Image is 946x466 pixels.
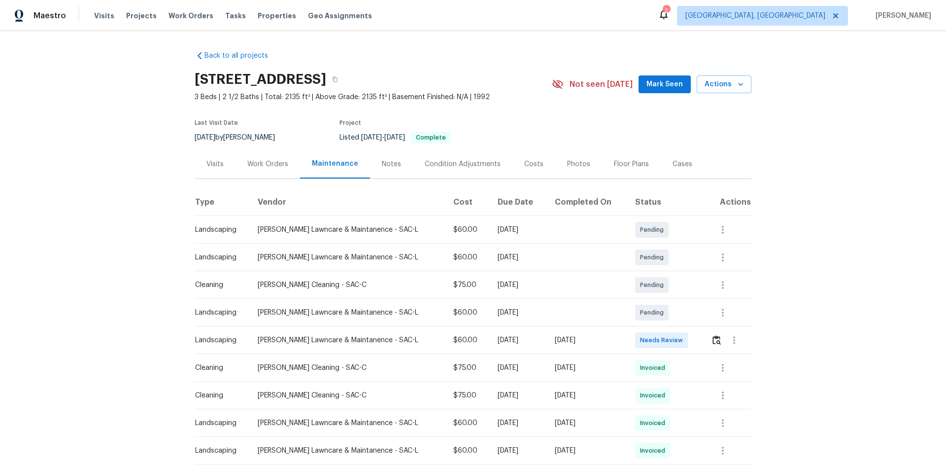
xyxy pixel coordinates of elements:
div: Cleaning [195,363,242,373]
div: Notes [382,159,401,169]
div: Photos [567,159,590,169]
div: Landscaping [195,335,242,345]
span: Listed [339,134,451,141]
div: [DATE] [498,363,539,373]
div: [DATE] [498,418,539,428]
div: $75.00 [453,363,482,373]
button: Actions [697,75,751,94]
span: Invoiced [640,446,669,456]
div: $60.00 [453,335,482,345]
div: [DATE] [555,391,619,400]
span: Pending [640,308,668,318]
div: [DATE] [555,446,619,456]
div: $60.00 [453,308,482,318]
span: [DATE] [195,134,215,141]
div: Landscaping [195,308,242,318]
span: [DATE] [384,134,405,141]
div: Costs [524,159,543,169]
span: Needs Review [640,335,687,345]
div: by [PERSON_NAME] [195,132,287,143]
div: Work Orders [247,159,288,169]
div: [DATE] [555,363,619,373]
div: $75.00 [453,391,482,400]
button: Mark Seen [639,75,691,94]
div: [PERSON_NAME] Lawncare & Maintanence - SAC-L [258,308,438,318]
span: [PERSON_NAME] [872,11,931,21]
div: $60.00 [453,252,482,262]
div: [PERSON_NAME] Lawncare & Maintanence - SAC-L [258,446,438,456]
div: [DATE] [498,391,539,400]
span: Pending [640,280,668,290]
span: Geo Assignments [308,11,372,21]
div: Landscaping [195,418,242,428]
span: Pending [640,225,668,235]
div: Cleaning [195,280,242,290]
span: Project [339,120,361,126]
div: [DATE] [555,335,619,345]
div: [PERSON_NAME] Cleaning - SAC-C [258,280,438,290]
span: Last Visit Date [195,120,238,126]
div: Landscaping [195,225,242,235]
span: Visits [94,11,114,21]
div: [PERSON_NAME] Cleaning - SAC-C [258,363,438,373]
div: Landscaping [195,252,242,262]
th: Status [627,188,703,216]
span: Invoiced [640,363,669,373]
a: Back to all projects [195,51,289,61]
div: [DATE] [498,308,539,318]
div: 2 [663,6,670,16]
span: Maestro [34,11,66,21]
h2: [STREET_ADDRESS] [195,74,326,84]
div: $60.00 [453,446,482,456]
div: Condition Adjustments [425,159,501,169]
span: Invoiced [640,418,669,428]
span: [GEOGRAPHIC_DATA], [GEOGRAPHIC_DATA] [685,11,825,21]
span: [DATE] [361,134,382,141]
div: Floor Plans [614,159,649,169]
span: Actions [705,78,743,91]
div: $60.00 [453,418,482,428]
button: Review Icon [711,328,722,352]
div: [PERSON_NAME] Lawncare & Maintanence - SAC-L [258,418,438,428]
div: [DATE] [498,225,539,235]
span: Projects [126,11,157,21]
div: [DATE] [498,335,539,345]
th: Completed On [547,188,627,216]
div: [PERSON_NAME] Lawncare & Maintanence - SAC-L [258,335,438,345]
div: Landscaping [195,446,242,456]
th: Type [195,188,250,216]
th: Vendor [250,188,445,216]
div: Cases [673,159,692,169]
div: [DATE] [498,280,539,290]
span: Work Orders [169,11,213,21]
div: [DATE] [498,446,539,456]
div: [PERSON_NAME] Lawncare & Maintanence - SAC-L [258,225,438,235]
div: [PERSON_NAME] Cleaning - SAC-C [258,391,438,400]
th: Actions [703,188,751,216]
span: Not seen [DATE] [570,79,633,89]
div: $75.00 [453,280,482,290]
span: Complete [412,135,450,141]
span: 3 Beds | 2 1/2 Baths | Total: 2135 ft² | Above Grade: 2135 ft² | Basement Finished: N/A | 1992 [195,92,552,102]
div: Visits [206,159,224,169]
div: $60.00 [453,225,482,235]
span: Properties [258,11,296,21]
div: [DATE] [498,252,539,262]
div: Maintenance [312,159,358,169]
span: Tasks [225,12,246,19]
span: Mark Seen [646,78,683,91]
button: Copy Address [326,71,344,88]
div: [PERSON_NAME] Lawncare & Maintanence - SAC-L [258,252,438,262]
span: - [361,134,405,141]
th: Cost [445,188,490,216]
img: Review Icon [712,335,721,345]
th: Due Date [490,188,546,216]
div: Cleaning [195,391,242,400]
div: [DATE] [555,418,619,428]
span: Pending [640,252,668,262]
span: Invoiced [640,391,669,400]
